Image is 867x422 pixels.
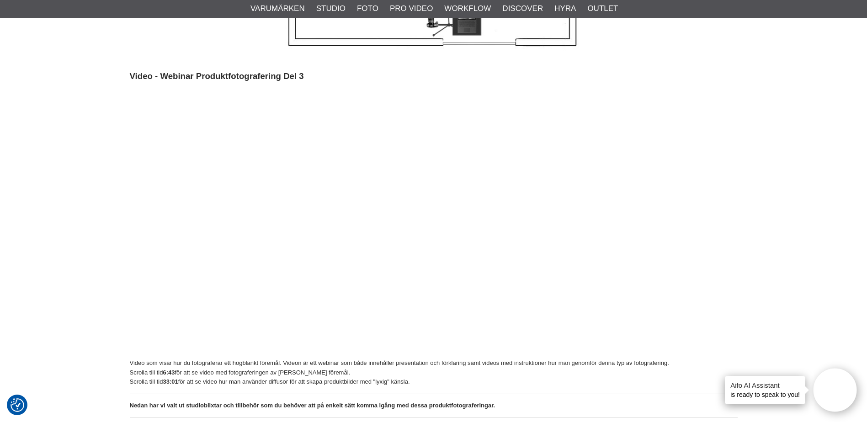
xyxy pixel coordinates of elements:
[130,70,738,82] h3: Video - Webinar Produktfotografering Del 3
[502,3,543,15] a: Discover
[11,397,24,413] button: Samtyckesinställningar
[725,376,805,404] div: is ready to speak to you!
[587,3,618,15] a: Outlet
[444,3,491,15] a: Workflow
[316,3,346,15] a: Studio
[130,359,738,387] p: Video som visar hur du fotograferar ett högblankt föremål. Videon är ett webinar som både innehål...
[390,3,433,15] a: Pro Video
[250,3,305,15] a: Varumärken
[130,402,495,409] strong: Nedan har vi valt ut studioblixtar och tillbehör som du behöver att på enkelt sätt komma igång me...
[11,398,24,412] img: Revisit consent button
[163,378,178,385] strong: 33:01
[163,369,175,376] strong: 6:43
[730,380,800,390] h4: Aifo AI Assistant
[357,3,378,15] a: Foto
[554,3,576,15] a: Hyra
